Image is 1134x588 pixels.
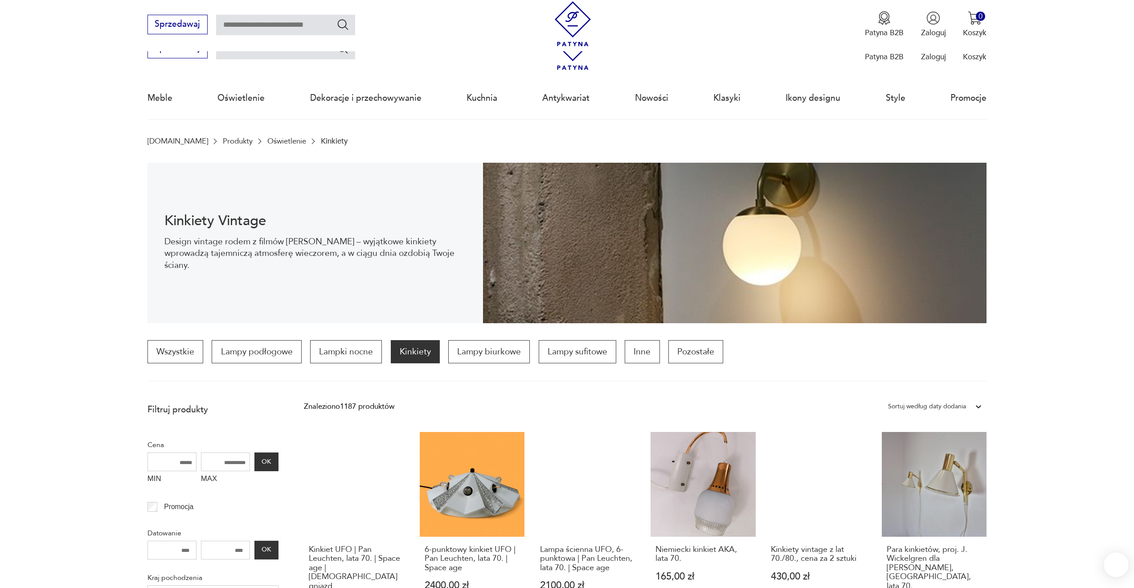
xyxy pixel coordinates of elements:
a: Sprzedawaj [147,45,208,53]
a: Dekoracje i przechowywanie [310,78,422,119]
button: Patyna B2B [865,11,904,38]
img: Ikona koszyka [968,11,982,25]
a: Kuchnia [467,78,497,119]
p: Zaloguj [921,52,946,62]
h3: Niemiecki kinkiet AKA, lata 70. [655,545,751,563]
div: 0 [976,12,985,21]
label: MIN [147,471,197,488]
h3: Lampa ścienna UFO, 6-punktowa | Pan Leuchten, lata 70. | Space age [540,545,635,572]
p: Patyna B2B [865,28,904,38]
a: Oświetlenie [267,137,306,145]
label: MAX [201,471,250,488]
p: Kraj pochodzenia [147,572,278,584]
h3: 6-punktowy kinkiet UFO | Pan Leuchten, lata 70. | Space age [425,545,520,572]
a: Pozostałe [668,340,723,363]
h1: Kinkiety Vintage [164,214,466,227]
a: Wszystkie [147,340,203,363]
button: OK [254,541,278,559]
p: Cena [147,439,278,451]
a: Klasyki [713,78,741,119]
button: 0Koszyk [963,11,987,38]
p: Patyna B2B [865,52,904,62]
p: Datowanie [147,527,278,539]
p: Promocja [164,501,193,513]
a: Antykwariat [542,78,590,119]
a: Lampy podłogowe [212,340,301,363]
a: Meble [147,78,172,119]
p: Koszyk [963,28,987,38]
a: Produkty [223,137,253,145]
button: Sprzedawaj [147,15,208,34]
a: Lampy sufitowe [539,340,616,363]
p: Zaloguj [921,28,946,38]
div: Sortuj według daty dodania [888,401,966,412]
a: Lampki nocne [310,340,382,363]
iframe: Smartsupp widget button [1104,552,1129,577]
img: Ikonka użytkownika [926,11,940,25]
a: Style [886,78,905,119]
a: Sprzedawaj [147,21,208,29]
p: 165,00 zł [655,572,751,581]
a: Oświetlenie [217,78,265,119]
button: Szukaj [336,42,349,55]
a: Ikona medaluPatyna B2B [865,11,904,38]
img: Kinkiety vintage [483,163,987,323]
button: Zaloguj [921,11,946,38]
a: Ikony designu [786,78,840,119]
a: Inne [625,340,659,363]
a: [DOMAIN_NAME] [147,137,208,145]
img: Ikona medalu [877,11,891,25]
a: Lampy biurkowe [448,340,530,363]
a: Kinkiety [391,340,440,363]
a: Nowości [635,78,668,119]
p: Kinkiety [321,137,348,145]
p: 430,00 zł [771,572,866,581]
a: Promocje [950,78,987,119]
img: Patyna - sklep z meblami i dekoracjami vintage [550,1,595,46]
p: Koszyk [963,52,987,62]
button: OK [254,452,278,471]
p: Filtruj produkty [147,404,278,415]
button: Szukaj [336,18,349,31]
div: Znaleziono 1187 produktów [304,401,394,412]
h3: Kinkiety vintage z lat 70./80., cena za 2 sztuki [771,545,866,563]
p: Design vintage rodem z filmów [PERSON_NAME] – wyjątkowe kinkiety wprowadzą tajemniczą atmosferę w... [164,236,466,271]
